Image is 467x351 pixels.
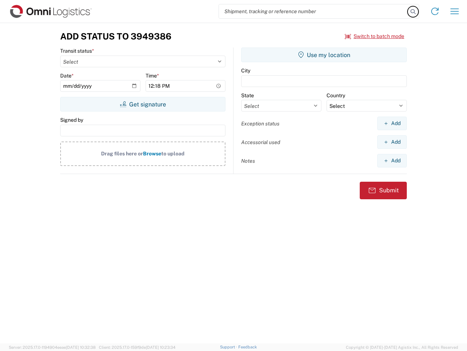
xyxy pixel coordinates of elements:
[60,48,94,54] label: Transit status
[60,31,171,42] h3: Add Status to 3949386
[99,345,175,350] span: Client: 2025.17.0-159f9de
[66,345,96,350] span: [DATE] 10:32:38
[346,344,458,351] span: Copyright © [DATE]-[DATE] Agistix Inc., All Rights Reserved
[60,117,83,123] label: Signed by
[238,345,257,349] a: Feedback
[327,92,345,99] label: Country
[220,345,238,349] a: Support
[377,117,407,130] button: Add
[101,151,143,156] span: Drag files here or
[241,158,255,164] label: Notes
[241,92,254,99] label: State
[60,72,74,79] label: Date
[146,72,159,79] label: Time
[241,120,279,127] label: Exception status
[146,345,175,350] span: [DATE] 10:23:34
[345,30,404,42] button: Switch to batch mode
[241,48,407,62] button: Use my location
[219,4,408,18] input: Shipment, tracking or reference number
[60,97,225,112] button: Get signature
[377,135,407,149] button: Add
[360,182,407,199] button: Submit
[9,345,96,350] span: Server: 2025.17.0-1194904eeae
[377,154,407,167] button: Add
[241,67,250,74] label: City
[161,151,185,156] span: to upload
[241,139,280,146] label: Accessorial used
[143,151,161,156] span: Browse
